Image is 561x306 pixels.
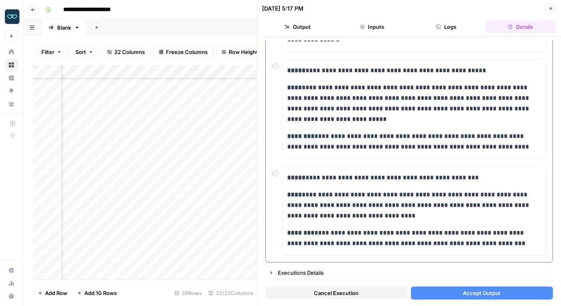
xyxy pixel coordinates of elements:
div: 22/22 Columns [205,287,257,300]
div: [DATE] 5:17 PM [262,4,303,13]
button: Help + Support [5,290,18,303]
button: Executions Details [266,266,552,279]
a: Insights [5,71,18,84]
div: 29 Rows [171,287,205,300]
button: Filter [36,45,67,58]
button: Logs [411,20,482,33]
a: Blank [41,19,87,36]
span: 22 Columns [114,48,145,56]
button: Add Row [33,287,72,300]
a: Home [5,45,18,58]
button: Add 10 Rows [72,287,122,300]
a: Settings [5,264,18,277]
a: Usage [5,277,18,290]
button: Sort [70,45,99,58]
button: Details [485,20,556,33]
a: Browse [5,58,18,71]
div: Blank [57,24,71,32]
a: Opportunities [5,84,18,97]
button: Workspace: Zola Inc [5,6,18,27]
span: Sort [75,48,86,56]
button: Freeze Columns [153,45,213,58]
span: Cancel Execution [314,289,359,297]
button: 22 Columns [102,45,150,58]
button: Cancel Execution [265,287,408,300]
button: Output [262,20,333,33]
button: Inputs [336,20,407,33]
div: Executions Details [278,269,548,277]
button: Accept Output [411,287,553,300]
span: Freeze Columns [166,48,208,56]
span: Filter [41,48,54,56]
span: Accept Output [463,289,501,297]
span: Add 10 Rows [84,289,117,297]
span: Row Height [229,48,258,56]
img: Zola Inc Logo [5,9,19,24]
a: Your Data [5,97,18,110]
span: Add Row [45,289,67,297]
button: Row Height [216,45,263,58]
